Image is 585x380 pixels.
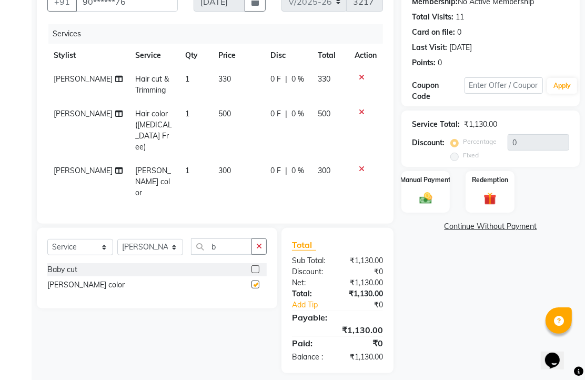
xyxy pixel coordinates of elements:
[264,44,311,67] th: Disc
[47,279,125,291] div: [PERSON_NAME] color
[219,166,231,175] span: 300
[318,74,330,84] span: 330
[338,288,391,299] div: ₹1,130.00
[129,44,179,67] th: Service
[346,299,391,311] div: ₹0
[480,191,500,207] img: _gift.svg
[54,166,113,175] span: [PERSON_NAME]
[270,74,281,85] span: 0 F
[292,239,316,251] span: Total
[179,44,212,67] th: Qty
[285,108,287,119] span: |
[213,44,265,67] th: Price
[457,27,461,38] div: 0
[284,288,338,299] div: Total:
[412,137,445,148] div: Discount:
[291,74,304,85] span: 0 %
[463,137,497,146] label: Percentage
[285,74,287,85] span: |
[284,324,391,336] div: ₹1,130.00
[54,74,113,84] span: [PERSON_NAME]
[291,165,304,176] span: 0 %
[47,264,77,275] div: Baby cut
[464,119,497,130] div: ₹1,130.00
[284,352,338,363] div: Balance :
[284,299,346,311] a: Add Tip
[338,352,391,363] div: ₹1,130.00
[185,74,189,84] span: 1
[291,108,304,119] span: 0 %
[191,238,252,255] input: Search or Scan
[547,78,577,94] button: Apply
[541,338,574,369] iframe: chat widget
[400,175,451,185] label: Manual Payment
[318,166,330,175] span: 300
[284,311,391,324] div: Payable:
[412,80,465,102] div: Coupon Code
[338,277,391,288] div: ₹1,130.00
[284,255,338,266] div: Sub Total:
[416,191,436,206] img: _cash.svg
[219,109,231,118] span: 500
[412,119,460,130] div: Service Total:
[338,266,391,277] div: ₹0
[185,166,189,175] span: 1
[412,27,455,38] div: Card on file:
[465,77,543,94] input: Enter Offer / Coupon Code
[456,12,464,23] div: 11
[438,57,442,68] div: 0
[284,277,338,288] div: Net:
[285,165,287,176] span: |
[412,57,436,68] div: Points:
[47,44,129,67] th: Stylist
[135,109,172,152] span: Hair color([MEDICAL_DATA] Free)
[135,74,169,95] span: Hair cut & Trimming
[135,166,171,197] span: [PERSON_NAME] color
[412,42,447,53] div: Last Visit:
[270,108,281,119] span: 0 F
[348,44,383,67] th: Action
[270,165,281,176] span: 0 F
[284,337,338,349] div: Paid:
[449,42,472,53] div: [DATE]
[412,12,453,23] div: Total Visits:
[318,109,330,118] span: 500
[463,151,479,160] label: Fixed
[311,44,348,67] th: Total
[472,175,508,185] label: Redemption
[284,266,338,277] div: Discount:
[219,74,231,84] span: 330
[185,109,189,118] span: 1
[338,337,391,349] div: ₹0
[54,109,113,118] span: [PERSON_NAME]
[338,255,391,266] div: ₹1,130.00
[48,24,391,44] div: Services
[404,221,578,232] a: Continue Without Payment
